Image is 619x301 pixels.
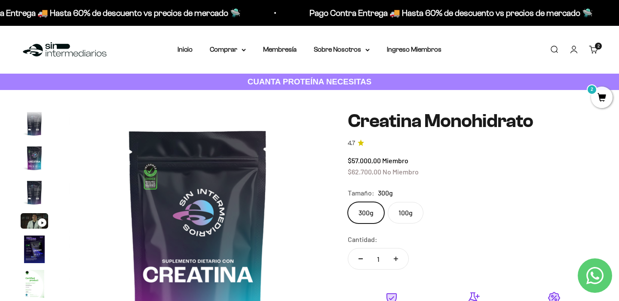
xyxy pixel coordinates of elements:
[387,46,441,53] a: Ingreso Miembros
[314,44,370,55] summary: Sobre Nosotros
[304,6,588,20] p: Pago Contra Entrega 🚚 Hasta 60% de descuento vs precios de mercado 🛸
[178,46,193,53] a: Inicio
[348,156,381,164] span: $57.000,00
[348,248,373,269] button: Reducir cantidad
[587,84,597,95] mark: 2
[591,93,613,103] a: 2
[248,77,372,86] strong: CUANTA PROTEÍNA NECESITAS
[21,236,48,263] img: Creatina Monohidrato
[21,236,48,266] button: Ir al artículo 6
[348,111,598,131] h1: Creatina Monohidrato
[348,187,374,199] legend: Tamaño:
[21,270,48,300] button: Ir al artículo 7
[348,139,355,148] span: 4.7
[382,156,408,164] span: Miembro
[383,248,408,269] button: Aumentar cantidad
[210,44,246,55] summary: Comprar
[348,168,381,176] span: $62.700,00
[348,139,598,148] a: 4.74.7 de 5.0 estrellas
[21,110,48,137] img: Creatina Monohidrato
[21,213,48,231] button: Ir al artículo 5
[21,270,48,298] img: Creatina Monohidrato
[383,168,419,176] span: No Miembro
[21,179,48,206] img: Creatina Monohidrato
[21,110,48,140] button: Ir al artículo 2
[348,234,377,245] label: Cantidad:
[21,144,48,174] button: Ir al artículo 3
[598,44,600,48] span: 2
[263,46,297,53] a: Membresía
[21,144,48,172] img: Creatina Monohidrato
[21,179,48,209] button: Ir al artículo 4
[378,187,393,199] span: 300g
